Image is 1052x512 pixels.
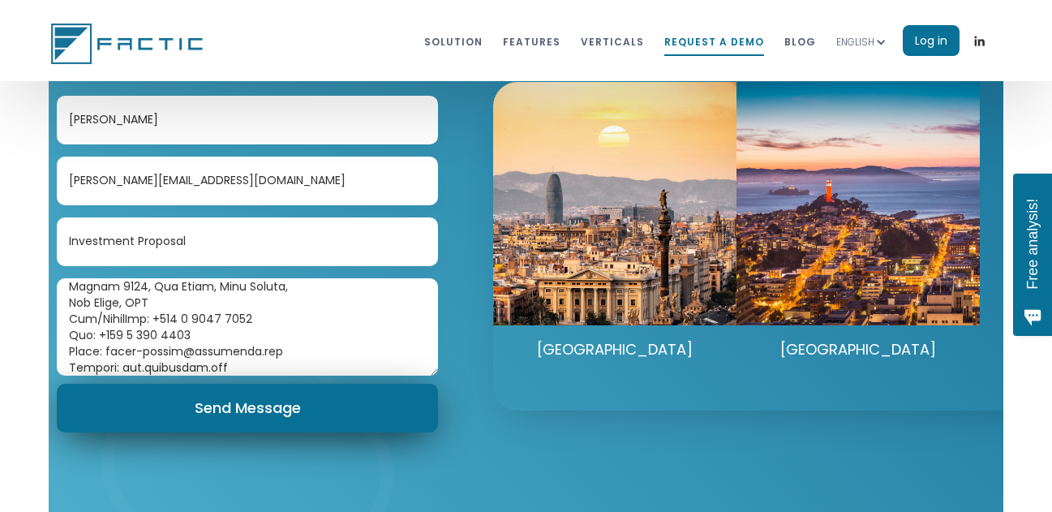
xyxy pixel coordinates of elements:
a: REQUEST A DEMO [664,26,764,56]
a: features [503,26,560,56]
a: blog [784,26,816,56]
a: VERTICALS [581,26,644,56]
div: [GEOGRAPHIC_DATA] [736,325,980,358]
input: Subject [57,217,438,266]
div: ENGLISH [836,15,903,67]
a: Solution [424,26,483,56]
div: ENGLISH [836,34,874,50]
a: Log in [903,25,960,56]
div: [GEOGRAPHIC_DATA] [493,325,736,358]
input: Write your name [57,96,438,144]
form: Contact Form [57,96,438,437]
input: Send Message [57,384,438,432]
input: Write your email [57,157,438,205]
